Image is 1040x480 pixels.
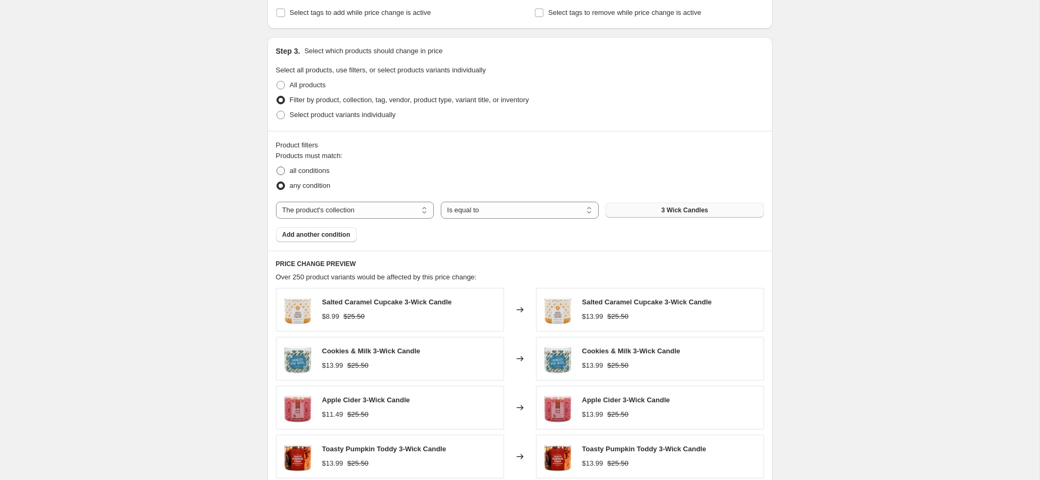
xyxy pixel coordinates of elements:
span: Apple Cider 3-Wick Candle [322,396,410,404]
span: Filter by product, collection, tag, vendor, product type, variant title, or inventory [290,96,529,104]
img: Toasty-Pumpkin-Toddy-3-Wick-Candle_80x.jpg [282,441,314,473]
span: Apple Cider 3-Wick Candle [582,396,670,404]
span: Select all products, use filters, or select products variants individually [276,66,486,74]
div: $13.99 [322,458,343,469]
strike: $25.50 [347,360,368,371]
span: Select tags to remove while price change is active [548,9,701,16]
strike: $25.50 [343,311,365,322]
strike: $25.50 [607,360,628,371]
strike: $25.50 [347,409,368,420]
span: All products [290,81,326,89]
img: Cookies-Milk-3-Wick-Candle_80x.jpg [542,343,574,375]
span: Select product variants individually [290,111,396,119]
span: Add another condition [282,230,350,239]
h2: Step 3. [276,46,300,56]
span: 3 Wick Candles [661,206,708,214]
span: any condition [290,181,331,189]
span: Toasty Pumpkin Toddy 3-Wick Candle [322,445,446,453]
h6: PRICE CHANGE PREVIEW [276,260,764,268]
span: Products must match: [276,152,343,160]
img: Cookies-Milk-3-Wick-Candle_80x.jpg [282,343,314,375]
p: Select which products should change in price [304,46,442,56]
div: $13.99 [582,458,603,469]
span: Salted Caramel Cupcake 3-Wick Candle [322,298,452,306]
img: Toasty-Pumpkin-Toddy-3-Wick-Candle_80x.jpg [542,441,574,473]
img: Apple-Cider-3-Wick-Candle_e711e74d_80x.jpg [542,392,574,424]
button: Add another condition [276,227,357,242]
div: $13.99 [322,360,343,371]
strike: $25.50 [607,311,628,322]
div: Product filters [276,140,764,151]
span: Toasty Pumpkin Toddy 3-Wick Candle [582,445,706,453]
div: $13.99 [582,311,603,322]
span: Cookies & Milk 3-Wick Candle [582,347,681,355]
div: $13.99 [582,409,603,420]
span: Over 250 product variants would be affected by this price change: [276,273,477,281]
div: $8.99 [322,311,340,322]
span: Cookies & Milk 3-Wick Candle [322,347,421,355]
img: Salted-Caramel-Cupcake-3-Wick-Candle_80x.jpg [542,294,574,326]
div: $13.99 [582,360,603,371]
img: Salted-Caramel-Cupcake-3-Wick-Candle_80x.jpg [282,294,314,326]
strike: $25.50 [607,458,628,469]
span: all conditions [290,167,330,175]
strike: $25.50 [607,409,628,420]
div: $11.49 [322,409,343,420]
span: Select tags to add while price change is active [290,9,431,16]
button: 3 Wick Candles [606,203,764,218]
strike: $25.50 [347,458,368,469]
img: Apple-Cider-3-Wick-Candle_e711e74d_80x.jpg [282,392,314,424]
span: Salted Caramel Cupcake 3-Wick Candle [582,298,712,306]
